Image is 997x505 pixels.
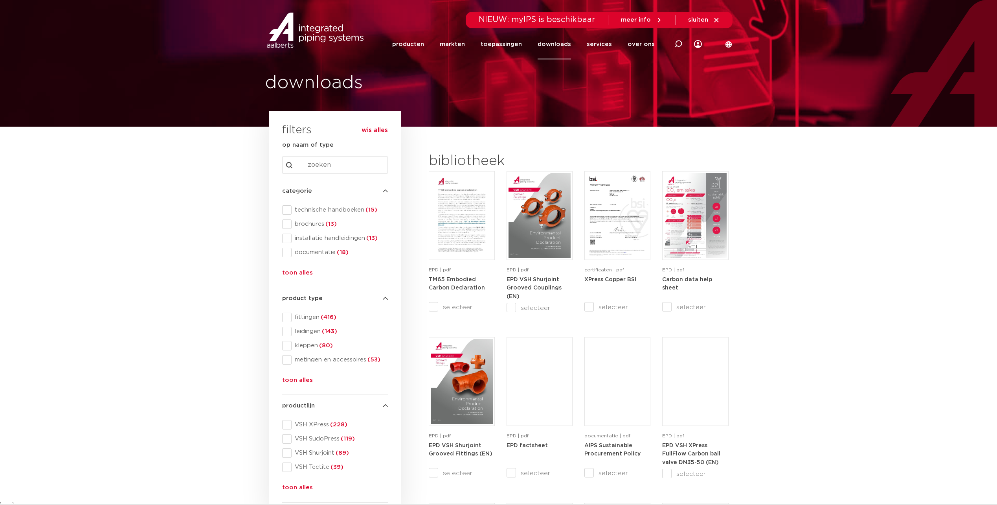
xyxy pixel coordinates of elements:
span: documentatie | pdf [584,433,630,438]
a: AIPS Sustainable Procurement Policy [584,442,641,457]
span: (13) [365,235,378,241]
span: fittingen [292,313,388,321]
a: services [587,29,612,59]
a: EPD VSH Shurjoint Grooved Couplings (EN) [507,276,562,299]
strong: TM65 Embodied Carbon Declaration [429,277,485,291]
a: toepassingen [481,29,522,59]
strong: EPD VSH Shurjoint Grooved Fittings (EN) [429,443,492,457]
strong: op naam of type [282,142,334,148]
div: technische handboeken(15) [282,205,388,215]
span: EPD | pdf [507,433,529,438]
span: technische handboeken [292,206,388,214]
span: (416) [319,314,336,320]
span: NIEUW: myIPS is beschikbaar [479,16,595,24]
label: selecteer [584,468,650,478]
strong: EPD VSH XPress FullFlow Carbon ball valve DN35-50 (EN) [662,443,720,465]
span: (13) [324,221,337,227]
label: selecteer [507,468,573,478]
span: leidingen [292,328,388,335]
span: (89) [334,450,349,456]
h2: bibliotheek [429,152,569,171]
label: selecteer [662,469,728,479]
a: over ons [628,29,655,59]
a: EPD VSH Shurjoint Grooved Fittings (EN) [429,442,492,457]
a: EPD VSH XPress FullFlow Carbon ball valve DN35-50 (EN) [662,442,720,465]
span: (18) [336,249,349,255]
span: (228) [329,422,347,428]
label: selecteer [584,302,650,312]
strong: Carbon data help sheet [662,277,712,291]
span: kleppen [292,342,388,350]
span: EPD | pdf [662,267,684,272]
h4: productlijn [282,401,388,411]
span: EPD | pdf [662,433,684,438]
a: sluiten [688,17,720,24]
label: selecteer [507,303,573,313]
span: meer info [621,17,651,23]
span: (80) [318,343,333,348]
span: EPD | pdf [429,433,451,438]
div: VSH SudoPress(119) [282,434,388,444]
div: VSH XPress(228) [282,420,388,429]
img: XPress_Koper_BSI-pdf.jpg [586,173,648,258]
strong: AIPS Sustainable Procurement Policy [584,443,641,457]
a: EPD factsheet [507,442,548,448]
span: VSH SudoPress [292,435,388,443]
label: selecteer [662,302,728,312]
div: fittingen(416) [282,313,388,322]
span: (53) [366,357,380,363]
span: EPD | pdf [507,267,529,272]
span: (39) [329,464,343,470]
img: TM65-Embodied-Carbon-Declaration-pdf.jpg [431,173,493,258]
span: sluiten [688,17,708,23]
span: certificaten | pdf [584,267,624,272]
div: brochures(13) [282,219,388,229]
a: producten [392,29,424,59]
a: TM65 Embodied Carbon Declaration [429,276,485,291]
span: metingen en accessoires [292,356,388,364]
div: VSH Shurjoint(89) [282,448,388,458]
h4: categorie [282,186,388,196]
div: leidingen(143) [282,327,388,336]
span: (15) [364,207,377,213]
nav: Menu [392,29,655,59]
a: downloads [538,29,571,59]
label: selecteer [429,468,495,478]
h3: filters [282,121,312,140]
img: VSH-Shurjoint-Grooved-Fittings_A4EPD_5011523_EN-pdf.jpg [431,339,493,424]
img: NL-Carbon-data-help-sheet-pdf.jpg [664,173,726,258]
a: Carbon data help sheet [662,276,712,291]
img: Aips-EPD-A4Factsheet_NL-pdf.jpg [509,339,571,424]
button: toon alles [282,268,313,281]
div: VSH Tectite(39) [282,463,388,472]
label: selecteer [429,302,495,312]
div: installatie handleidingen(13) [282,234,388,243]
div: documentatie(18) [282,248,388,257]
h1: downloads [265,70,495,96]
img: VSH-Shurjoint-Grooved-Couplings_A4EPD_5011512_EN-pdf.jpg [509,173,571,258]
h4: product type [282,294,388,303]
a: markten [440,29,465,59]
img: Aips_A4Sustainable-Procurement-Policy_5011446_EN-pdf.jpg [586,339,648,424]
strong: EPD VSH Shurjoint Grooved Couplings (EN) [507,277,562,299]
button: wis alles [362,126,388,134]
span: (119) [340,436,355,442]
span: EPD | pdf [429,267,451,272]
strong: XPress Copper BSI [584,277,636,282]
button: toon alles [282,483,313,496]
strong: EPD factsheet [507,443,548,448]
a: meer info [621,17,663,24]
img: VSH-XPress-Carbon-BallValveDN35-50_A4EPD_5011435-_2024_1.0_EN-pdf.jpg [664,339,726,424]
div: metingen en accessoires(53) [282,355,388,365]
span: documentatie [292,249,388,256]
span: brochures [292,220,388,228]
span: VSH Shurjoint [292,449,388,457]
a: XPress Copper BSI [584,276,636,282]
button: toon alles [282,376,313,388]
span: VSH XPress [292,421,388,429]
span: VSH Tectite [292,463,388,471]
div: kleppen(80) [282,341,388,350]
span: installatie handleidingen [292,234,388,242]
span: (143) [321,328,337,334]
